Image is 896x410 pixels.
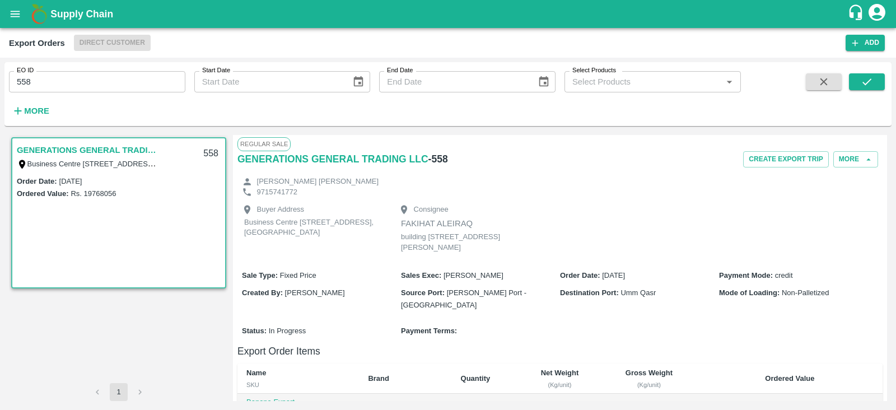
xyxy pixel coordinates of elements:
p: Consignee [414,204,449,215]
span: [PERSON_NAME] [285,288,345,297]
p: building [STREET_ADDRESS][PERSON_NAME] [401,232,535,253]
p: 9715741772 [257,187,297,198]
span: In Progress [269,327,306,335]
nav: pagination navigation [87,383,151,401]
p: Business Centre [STREET_ADDRESS], [GEOGRAPHIC_DATA] [244,217,379,238]
label: Start Date [202,66,230,75]
b: Brand [368,374,389,383]
label: Order Date : [17,177,57,185]
img: logo [28,3,50,25]
span: [PERSON_NAME] [444,271,503,279]
div: SKU [246,380,350,390]
div: account of current user [867,2,887,26]
p: FAKIHAT ALEIRAQ [401,217,535,230]
b: Sale Type : [242,271,278,279]
button: page 1 [110,383,128,401]
b: Mode of Loading : [719,288,780,297]
button: Create Export Trip [743,151,828,167]
b: Gross Weight [626,369,673,377]
button: Choose date [533,71,554,92]
label: End Date [387,66,413,75]
b: Quantity [461,374,491,383]
label: Business Centre [STREET_ADDRESS], [GEOGRAPHIC_DATA] [27,159,235,168]
span: Umm Qasr [620,288,656,297]
input: End Date [379,71,528,92]
b: Created By : [242,288,283,297]
h6: Export Order Items [237,343,883,359]
button: Add [846,35,885,51]
label: Rs. 19768056 [71,189,116,198]
input: Start Date [194,71,343,92]
div: (Kg/unit) [610,380,688,390]
button: More [9,101,52,120]
b: Payment Mode : [719,271,773,279]
button: More [833,151,878,167]
p: Buyer Address [257,204,305,215]
label: Select Products [572,66,616,75]
b: Destination Port : [560,288,619,297]
input: Enter EO ID [9,71,185,92]
a: Supply Chain [50,6,847,22]
span: credit [775,271,793,279]
span: [PERSON_NAME] Port - [GEOGRAPHIC_DATA] [401,288,526,309]
label: EO ID [17,66,34,75]
span: Non-Palletized [782,288,829,297]
span: Fixed Price [280,271,316,279]
a: GENERATIONS GENERAL TRADING LLC [17,143,157,157]
p: [PERSON_NAME] [PERSON_NAME] [257,176,379,187]
div: customer-support [847,4,867,24]
b: Net Weight [541,369,579,377]
b: Sales Exec : [401,271,441,279]
b: Supply Chain [50,8,113,20]
b: Ordered Value [765,374,814,383]
h6: - 558 [428,151,448,167]
b: Payment Terms : [401,327,457,335]
a: GENERATIONS GENERAL TRADING LLC [237,151,428,167]
span: Regular Sale [237,137,291,151]
div: Export Orders [9,36,65,50]
strong: More [24,106,49,115]
button: open drawer [2,1,28,27]
input: Select Products [568,74,719,89]
b: Order Date : [560,271,600,279]
button: Choose date [348,71,369,92]
b: Status : [242,327,267,335]
div: (Kg/unit) [528,380,592,390]
b: Name [246,369,266,377]
label: Ordered Value: [17,189,68,198]
b: Source Port : [401,288,445,297]
p: Banana Export [246,397,350,408]
div: 558 [197,141,225,167]
button: Open [722,74,736,89]
label: [DATE] [59,177,82,185]
span: [DATE] [602,271,625,279]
